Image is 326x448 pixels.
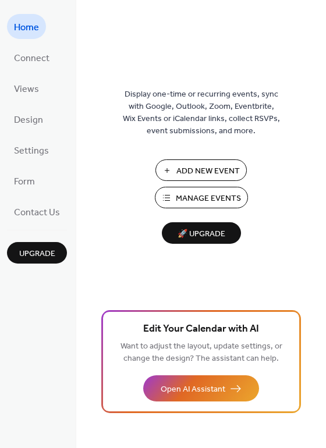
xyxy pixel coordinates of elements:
[176,193,241,205] span: Manage Events
[143,321,259,337] span: Edit Your Calendar with AI
[14,19,39,37] span: Home
[19,248,55,260] span: Upgrade
[7,76,46,101] a: Views
[7,106,50,131] a: Design
[169,226,234,242] span: 🚀 Upgrade
[7,45,56,70] a: Connect
[121,339,282,367] span: Want to adjust the layout, update settings, or change the design? The assistant can help.
[14,173,35,191] span: Form
[14,111,43,129] span: Design
[7,137,56,162] a: Settings
[7,199,67,224] a: Contact Us
[14,204,60,222] span: Contact Us
[161,383,225,396] span: Open AI Assistant
[7,14,46,39] a: Home
[7,168,42,193] a: Form
[176,165,240,177] span: Add New Event
[143,375,259,401] button: Open AI Assistant
[155,187,248,208] button: Manage Events
[162,222,241,244] button: 🚀 Upgrade
[14,80,39,98] span: Views
[14,142,49,160] span: Settings
[14,49,49,67] span: Connect
[155,159,247,181] button: Add New Event
[123,88,280,137] span: Display one-time or recurring events, sync with Google, Outlook, Zoom, Eventbrite, Wix Events or ...
[7,242,67,264] button: Upgrade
